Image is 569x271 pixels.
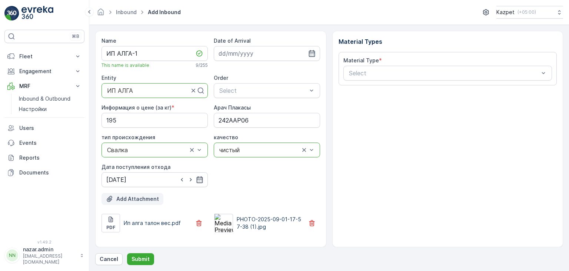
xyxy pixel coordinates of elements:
[214,46,320,61] input: dd/mm/yyyy
[214,214,233,232] img: Media Preview
[100,255,118,263] p: Cancel
[124,219,181,227] p: Ип алга талон вес.pdf
[97,11,105,17] a: Homepage
[116,9,137,15] a: Inbound
[196,62,208,68] p: 9 / 255
[214,104,251,111] label: Арач Плакасы
[19,169,81,176] p: Documents
[4,240,84,244] span: v 1.49.2
[4,150,84,165] a: Reports
[21,6,53,21] img: logo_light-DOdMpM7g.png
[214,75,228,81] label: Order
[146,9,182,16] span: Add Inbound
[19,95,70,102] p: Inbound & Outbound
[102,193,163,205] button: Upload File
[219,86,307,95] p: Select
[4,49,84,64] button: Fleet
[4,165,84,180] a: Documents
[102,37,116,44] label: Name
[102,134,155,140] label: тип происхождения
[339,37,557,46] p: Material Types
[343,57,379,63] label: Material Type
[23,246,76,253] p: nazar.admin
[4,79,84,94] button: MRF
[23,253,76,265] p: [EMAIL_ADDRESS][DOMAIN_NAME]
[102,164,170,170] label: Дата поступления отхода
[496,9,515,16] p: Kazpet
[102,172,208,187] input: dd/mm/yyyy
[102,62,149,68] span: This name is available
[4,6,19,21] img: logo
[16,94,84,104] a: Inbound & Outbound
[16,104,84,114] a: Настройки
[6,249,18,261] div: NN
[214,134,238,140] label: качество
[132,255,150,263] p: Submit
[19,68,70,75] p: Engagement
[102,75,116,81] label: Entity
[127,253,154,265] button: Submit
[95,253,123,265] button: Cancel
[214,37,251,44] label: Date of Arrival
[349,69,539,78] p: Select
[106,225,116,231] p: pdf
[237,216,304,231] p: PHOTO-2025-09-01-17-57-38 (1).jpg
[102,104,172,111] label: Информация о цене (за кг)
[72,33,79,39] p: ⌘B
[19,139,81,147] p: Events
[19,53,70,60] p: Fleet
[4,64,84,79] button: Engagement
[19,154,81,161] p: Reports
[19,124,81,132] p: Users
[496,6,563,19] button: Kazpet(+05:00)
[518,9,536,15] p: ( +05:00 )
[4,135,84,150] a: Events
[4,121,84,135] a: Users
[4,246,84,265] button: NNnazar.admin[EMAIL_ADDRESS][DOMAIN_NAME]
[19,82,70,90] p: MRF
[19,105,47,113] p: Настройки
[116,195,159,203] p: Add Attachment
